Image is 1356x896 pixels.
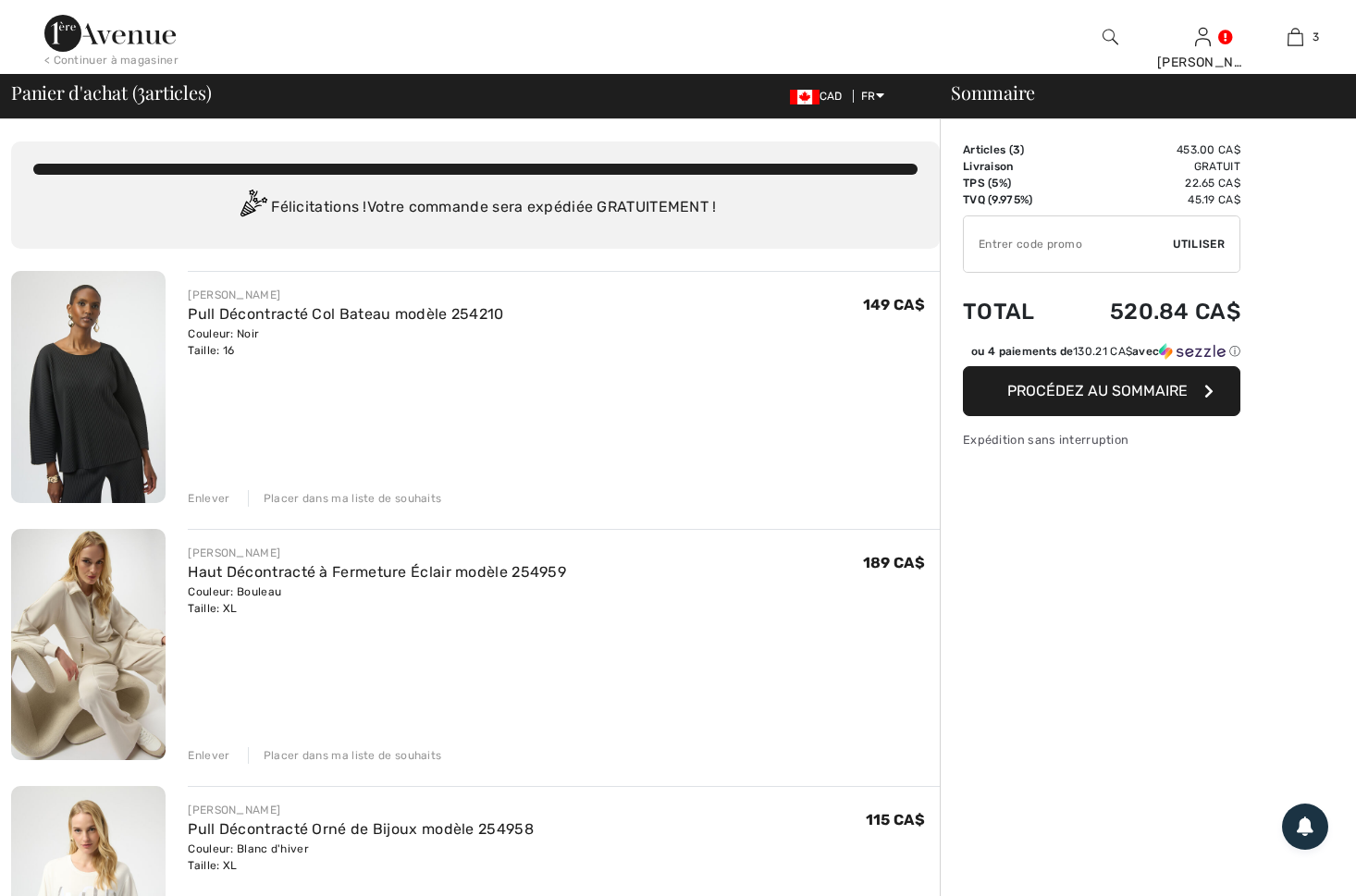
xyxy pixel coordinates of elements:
[188,583,566,617] div: Couleur: Bouleau Taille: XL
[1073,345,1132,358] span: 130.21 CA$
[790,90,820,104] img: Canadian Dollar
[234,190,271,227] img: Congratulation2.svg
[188,545,566,561] div: [PERSON_NAME]
[963,158,1061,175] td: Livraison
[1013,143,1020,156] span: 3
[1157,53,1248,72] div: [PERSON_NAME]
[188,490,229,507] div: Enlever
[188,820,534,838] a: Pull Décontracté Orné de Bijoux modèle 254958
[963,175,1061,191] td: TPS (5%)
[248,490,442,507] div: Placer dans ma liste de souhaits
[188,325,503,359] div: Couleur: Noir Taille: 16
[11,271,166,503] img: Pull Décontracté Col Bateau modèle 254210
[188,305,503,323] a: Pull Décontracté Col Bateau modèle 254210
[963,431,1240,448] div: Expédition sans interruption
[963,280,1061,343] td: Total
[866,811,925,828] span: 115 CA$
[1103,26,1118,48] img: recherche
[44,15,176,52] img: 1ère Avenue
[188,287,503,303] div: [PERSON_NAME]
[861,90,884,103] span: FR
[33,190,918,227] div: Félicitations ! Votre commande sera expédiée GRATUITEMENT !
[188,747,229,764] div: Enlever
[11,83,211,102] span: Panier d'achat ( articles)
[1195,26,1211,48] img: Mes infos
[188,841,534,874] div: Couleur: Blanc d'hiver Taille: XL
[1061,158,1240,175] td: Gratuit
[964,216,1173,272] input: Code promo
[863,296,925,313] span: 149 CA$
[863,554,925,571] span: 189 CA$
[963,366,1240,416] button: Procédez au sommaire
[1313,29,1319,45] span: 3
[963,141,1061,158] td: Articles ( )
[1159,343,1226,360] img: Sezzle
[11,529,166,761] img: Haut Décontracté à Fermeture Éclair modèle 254959
[44,52,179,68] div: < Continuer à magasiner
[963,191,1061,208] td: TVQ (9.975%)
[1061,191,1240,208] td: 45.19 CA$
[929,83,1345,102] div: Sommaire
[137,79,145,103] span: 3
[963,343,1240,366] div: ou 4 paiements de130.21 CA$avecSezzle Cliquez pour en savoir plus sur Sezzle
[188,802,534,818] div: [PERSON_NAME]
[790,90,850,103] span: CAD
[1288,26,1303,48] img: Mon panier
[971,343,1240,360] div: ou 4 paiements de avec
[1061,280,1240,343] td: 520.84 CA$
[1173,236,1225,252] span: Utiliser
[1195,28,1211,45] a: Se connecter
[1061,175,1240,191] td: 22.65 CA$
[188,563,566,581] a: Haut Décontracté à Fermeture Éclair modèle 254959
[248,747,442,764] div: Placer dans ma liste de souhaits
[1061,141,1240,158] td: 453.00 CA$
[1250,26,1340,48] a: 3
[1007,382,1188,399] span: Procédez au sommaire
